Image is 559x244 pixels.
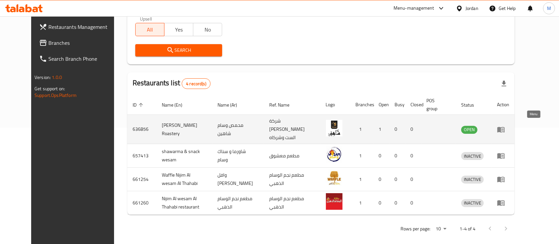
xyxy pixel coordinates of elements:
[213,168,264,191] td: وافل [PERSON_NAME]
[433,224,449,234] div: Rows per page:
[460,225,475,233] p: 1-4 of 4
[401,225,430,233] p: Rows per page:
[350,95,374,115] th: Branches
[350,191,374,215] td: 1
[461,101,483,109] span: Status
[218,101,246,109] span: Name (Ar)
[497,199,509,207] div: Menu
[461,152,484,160] span: INACTIVE
[405,95,421,115] th: Closed
[326,146,342,163] img: shawarma & snack wesam
[269,101,298,109] span: Ref. Name
[48,55,119,63] span: Search Branch Phone
[34,19,125,35] a: Restaurants Management
[326,193,342,210] img: Nijim Al wesam Al Thahabi restaurant
[461,126,477,133] span: OPEN
[427,97,448,113] span: POS group
[127,191,156,215] td: 661260
[390,191,405,215] td: 0
[492,95,515,115] th: Action
[141,46,217,54] span: Search
[133,101,145,109] span: ID
[374,144,390,168] td: 0
[374,168,390,191] td: 0
[264,191,320,215] td: مطعم نجم الوسام الذهبي
[156,191,213,215] td: Nijim Al wesam Al Thahabi restaurant
[497,175,509,183] div: Menu
[213,144,264,168] td: شاورما و سناك وسام
[264,115,320,144] td: شركة [PERSON_NAME] الست وشركاه
[264,168,320,191] td: مطعم نجم الوسام الذهبي
[405,144,421,168] td: 0
[461,126,477,134] div: OPEN
[193,23,222,36] button: No
[405,168,421,191] td: 0
[135,44,222,56] button: Search
[133,78,211,89] h2: Restaurants list
[127,168,156,191] td: 661254
[182,78,211,89] div: Total records count
[350,144,374,168] td: 1
[34,84,65,93] span: Get support on:
[213,191,264,215] td: مطعم نجم الوسام الذهبي
[156,168,213,191] td: Waffle Nijim Al wesam Al Thahabi
[182,81,210,87] span: 4 record(s)
[405,191,421,215] td: 0
[350,168,374,191] td: 1
[34,51,125,67] a: Search Branch Phone
[547,5,551,12] span: M
[140,16,152,21] label: Upsell
[390,115,405,144] td: 0
[138,25,162,35] span: All
[264,144,320,168] td: مطعم معشوق
[461,176,484,183] span: INACTIVE
[213,115,264,144] td: محمص وسام شاهين
[466,5,478,12] div: Jordan
[350,115,374,144] td: 1
[48,39,119,47] span: Branches
[156,115,213,144] td: [PERSON_NAME] Roastery
[497,152,509,160] div: Menu
[52,73,62,82] span: 1.0.0
[374,115,390,144] td: 1
[34,35,125,51] a: Branches
[162,101,191,109] span: Name (En)
[390,168,405,191] td: 0
[164,23,193,36] button: Yes
[321,95,350,115] th: Logo
[394,4,434,12] div: Menu-management
[374,191,390,215] td: 0
[326,120,342,136] img: Wesam Shaheen Roastery
[127,144,156,168] td: 657413
[48,23,119,31] span: Restaurants Management
[156,144,213,168] td: shawarma & snack wesam
[374,95,390,115] th: Open
[390,144,405,168] td: 0
[34,73,51,82] span: Version:
[167,25,191,35] span: Yes
[135,23,164,36] button: All
[405,115,421,144] td: 0
[390,95,405,115] th: Busy
[34,91,77,100] a: Support.OpsPlatform
[127,115,156,144] td: 636856
[127,95,515,215] table: enhanced table
[196,25,219,35] span: No
[326,170,342,186] img: Waffle Nijim Al wesam Al Thahabi
[496,76,512,92] div: Export file
[461,199,484,207] span: INACTIVE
